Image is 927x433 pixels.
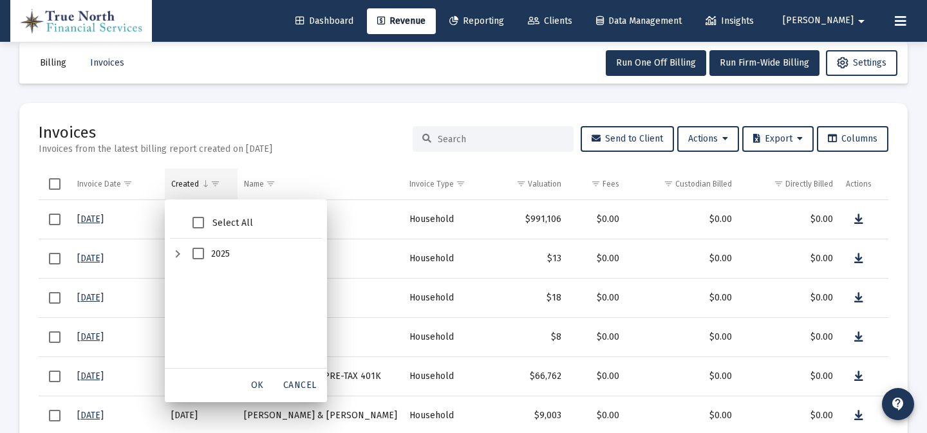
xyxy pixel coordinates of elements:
td: $8 [487,317,568,356]
input: Search [438,134,564,145]
span: Show filter options for column 'Directly Billed' [774,179,783,189]
button: Billing [30,50,77,76]
div: Select row [49,331,61,343]
span: Export [753,133,803,144]
span: Show filter options for column 'Invoice Date' [123,179,133,189]
button: Run Firm-Wide Billing [709,50,819,76]
span: Show filter options for column 'Invoice Type' [456,179,465,189]
div: Directly Billed [785,179,833,189]
span: Show filter options for column 'Name' [266,179,276,189]
div: Custodian Billed [675,179,732,189]
div: Invoice Date [77,179,121,189]
td: Column Actions [839,169,888,199]
div: Select all [49,178,61,190]
button: Actions [677,126,739,152]
td: Household [403,356,487,396]
td: $66,762 [487,356,568,396]
div: Select row [49,292,61,304]
button: Export [742,126,814,152]
div: $0.00 [632,370,732,383]
td: $0.00 [738,356,840,396]
span: Show filter options for column 'Fees' [591,179,601,189]
span: Revenue [377,15,426,26]
span: Billing [40,57,66,68]
td: Household [403,317,487,356]
a: Clients [518,8,583,34]
span: Show filter options for column 'Created' [211,179,220,189]
td: $0.00 [738,278,840,317]
td: $0.00 [738,239,840,278]
div: [PERSON_NAME] & [PERSON_NAME] [244,409,397,422]
div: $0.00 [574,291,619,304]
td: $0.00 [738,200,840,239]
div: Fees [603,179,619,189]
span: Select All [192,217,253,228]
button: Send to Client [581,126,674,152]
div: Valuation [528,179,561,189]
a: [DATE] [77,371,104,382]
a: [DATE] [77,292,104,303]
span: Invoices [90,57,124,68]
div: Created [171,179,199,189]
span: Actions [688,133,728,144]
div: Select row [49,253,61,264]
span: Run Firm-Wide Billing [720,57,809,68]
div: $0.00 [632,331,732,344]
a: [DATE] [77,331,104,342]
td: $991,106 [487,200,568,239]
div: Invoices from the latest billing report created on [DATE] [39,143,272,156]
span: Data Management [596,15,682,26]
button: Settings [826,50,897,76]
div: 2025 [211,247,317,261]
td: Column Directly Billed [738,169,840,199]
div: Filter options [165,199,327,402]
td: Column Name [238,169,403,199]
mat-icon: contact_support [890,396,906,412]
td: Column Custodian Billed [626,169,738,199]
a: Data Management [586,8,692,34]
span: Show filter options for column 'Valuation' [516,179,526,189]
div: $0.00 [574,409,619,422]
td: Column Invoice Date [71,169,165,199]
span: Send to Client [592,133,663,144]
span: Settings [837,57,886,68]
a: [DATE] [77,214,104,225]
span: Insights [706,15,754,26]
div: Select row [49,371,61,382]
div: Name [244,179,264,189]
div: $0.00 [574,370,619,383]
button: Run One Off Billing [606,50,706,76]
h2: Invoices [39,122,272,143]
div: Invoice Type [409,179,454,189]
span: Show filter options for column 'Custodian Billed' [664,179,673,189]
li: 2025 [170,239,322,270]
a: Reporting [439,8,514,34]
div: $0.00 [632,213,732,226]
span: OK [251,380,264,391]
div: Cancel [278,374,322,397]
div: Select row [49,410,61,421]
td: Household [403,239,487,278]
div: $0.00 [632,252,732,265]
span: Dashboard [295,15,353,26]
div: $0.00 [574,331,619,344]
div: $0.00 [574,252,619,265]
td: $0.00 [738,317,840,356]
td: Household [403,278,487,317]
span: Run One Off Billing [616,57,696,68]
a: [DATE] [77,253,104,264]
td: Column Valuation [487,169,568,199]
a: Revenue [367,8,436,34]
div: $0.00 [632,291,732,304]
span: Columns [828,133,877,144]
span: [PERSON_NAME] [783,15,854,26]
td: $18 [487,278,568,317]
div: $0.00 [574,213,619,226]
td: Household [403,200,487,239]
mat-icon: arrow_drop_down [854,8,869,34]
div: Select row [49,214,61,225]
div: Actions [846,179,872,189]
a: Dashboard [285,8,364,34]
button: Columns [817,126,888,152]
a: [DATE] [77,410,104,421]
